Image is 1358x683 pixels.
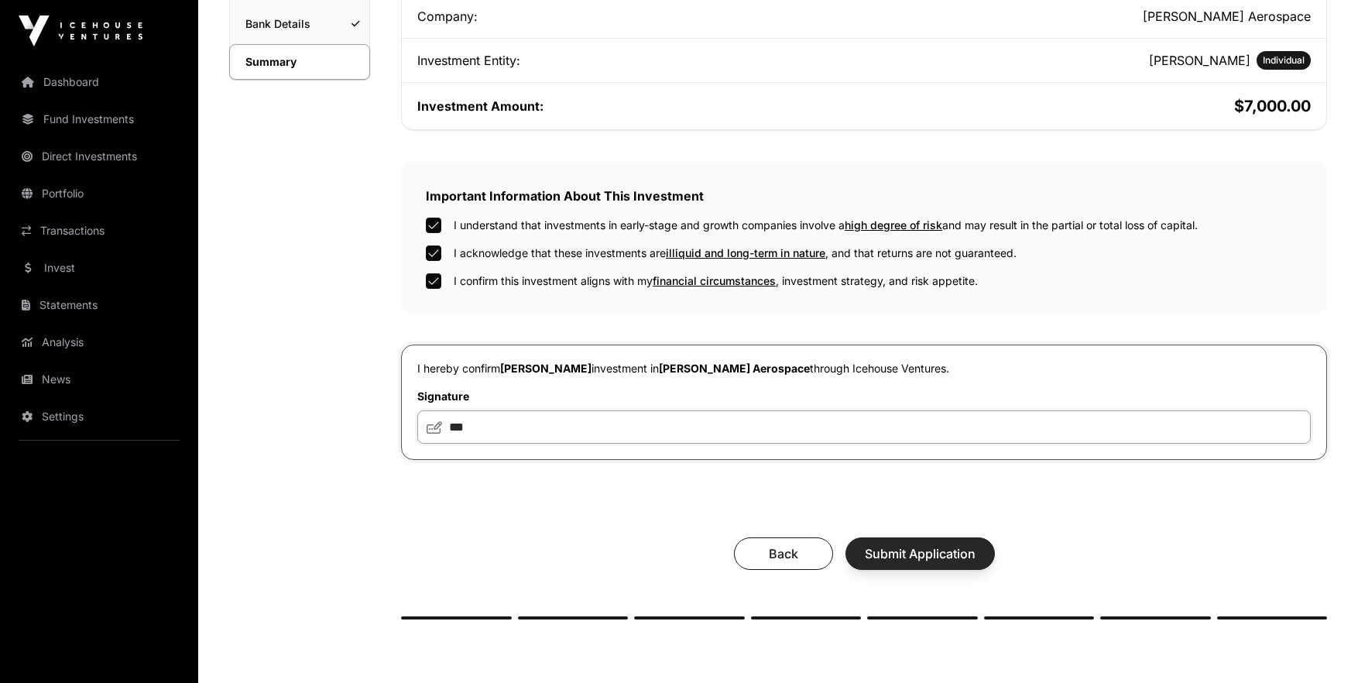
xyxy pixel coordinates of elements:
[867,7,1311,26] h2: [PERSON_NAME] Aerospace
[666,246,825,259] span: illiquid and long-term in nature
[454,218,1198,233] label: I understand that investments in early-stage and growth companies involve a and may result in the...
[229,44,370,80] a: Summary
[845,218,942,232] span: high degree of risk
[500,362,592,375] span: [PERSON_NAME]
[12,362,186,396] a: News
[12,139,186,173] a: Direct Investments
[865,544,976,563] span: Submit Application
[753,544,814,563] span: Back
[1281,609,1358,683] iframe: Chat Widget
[454,273,978,289] label: I confirm this investment aligns with my , investment strategy, and risk appetite.
[734,537,833,570] button: Back
[12,288,186,322] a: Statements
[12,65,186,99] a: Dashboard
[417,51,861,70] div: Investment Entity:
[12,251,186,285] a: Invest
[12,177,186,211] a: Portfolio
[845,537,995,570] button: Submit Application
[417,389,1311,404] label: Signature
[454,245,1017,261] label: I acknowledge that these investments are , and that returns are not guaranteed.
[417,7,861,26] div: Company:
[12,400,186,434] a: Settings
[659,362,810,375] span: [PERSON_NAME] Aerospace
[1263,54,1305,67] span: Individual
[12,102,186,136] a: Fund Investments
[417,361,1311,376] p: I hereby confirm investment in through Icehouse Ventures.
[1149,51,1250,70] h2: [PERSON_NAME]
[230,7,369,41] a: Bank Details
[653,274,776,287] span: financial circumstances
[426,187,1302,205] h2: Important Information About This Investment
[19,15,142,46] img: Icehouse Ventures Logo
[12,214,186,248] a: Transactions
[867,95,1311,117] h2: $7,000.00
[12,325,186,359] a: Analysis
[417,98,544,114] span: Investment Amount:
